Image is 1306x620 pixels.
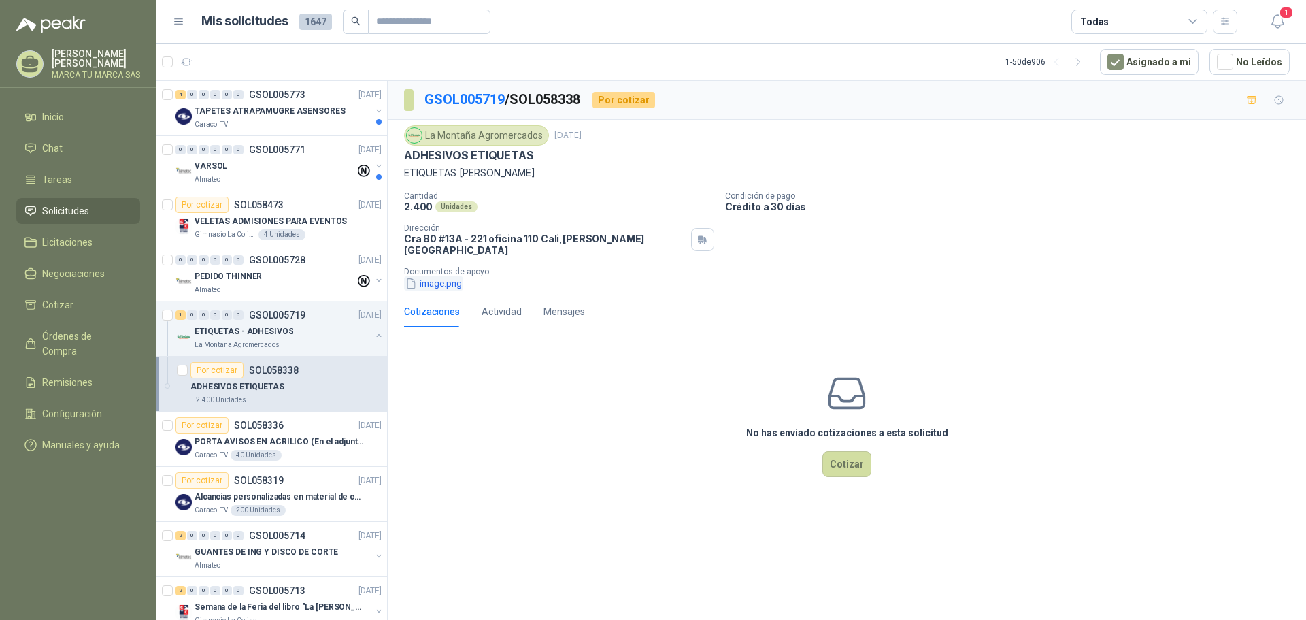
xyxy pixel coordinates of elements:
[175,472,229,489] div: Por cotizar
[199,255,209,265] div: 0
[175,163,192,180] img: Company Logo
[190,380,284,393] p: ADHESIVOS ETIQUETAS
[404,304,460,319] div: Cotizaciones
[358,199,382,212] p: [DATE]
[175,310,186,320] div: 1
[210,90,220,99] div: 0
[187,586,197,595] div: 0
[195,119,228,130] p: Caracol TV
[404,223,686,233] p: Dirección
[249,90,305,99] p: GSOL005773
[199,531,209,540] div: 0
[16,198,140,224] a: Solicitudes
[16,323,140,364] a: Órdenes de Compra
[233,145,244,154] div: 0
[222,531,232,540] div: 0
[16,261,140,287] a: Negociaciones
[222,255,232,265] div: 0
[1080,14,1109,29] div: Todas
[234,421,284,430] p: SOL058336
[234,476,284,485] p: SOL058319
[1209,49,1290,75] button: No Leídos
[175,549,192,566] img: Company Logo
[234,200,284,210] p: SOL058473
[358,419,382,432] p: [DATE]
[358,529,382,542] p: [DATE]
[404,191,714,201] p: Cantidad
[16,135,140,161] a: Chat
[42,172,72,187] span: Tareas
[358,88,382,101] p: [DATE]
[404,276,463,291] button: image.png
[222,310,232,320] div: 0
[822,451,871,477] button: Cotizar
[404,125,549,146] div: La Montaña Agromercados
[233,531,244,540] div: 0
[404,201,433,212] p: 2.400
[16,229,140,255] a: Licitaciones
[404,165,1290,180] p: ETIQUETAS [PERSON_NAME]
[233,310,244,320] div: 0
[42,110,64,125] span: Inicio
[16,16,86,33] img: Logo peakr
[195,270,262,283] p: PEDIDO THINNER
[258,229,305,240] div: 4 Unidades
[156,191,387,246] a: Por cotizarSOL058473[DATE] Company LogoVELETAS ADMISIONES PARA EVENTOSGimnasio La Colina4 Unidades
[199,90,209,99] div: 0
[175,439,192,455] img: Company Logo
[195,229,256,240] p: Gimnasio La Colina
[358,144,382,157] p: [DATE]
[725,191,1301,201] p: Condición de pago
[175,527,384,571] a: 2 0 0 0 0 0 GSOL005714[DATE] Company LogoGUANTES DE ING Y DISCO DE CORTEAlmatec
[404,233,686,256] p: Cra 80 #13A - 221 oficina 110 Cali , [PERSON_NAME][GEOGRAPHIC_DATA]
[199,145,209,154] div: 0
[249,365,299,375] p: SOL058338
[231,450,282,461] div: 40 Unidades
[195,325,293,338] p: ETIQUETAS - ADHESIVOS
[16,104,140,130] a: Inicio
[175,90,186,99] div: 4
[175,417,229,434] div: Por cotizar
[725,201,1301,212] p: Crédito a 30 días
[16,432,140,458] a: Manuales y ayuda
[746,425,948,440] h3: No has enviado cotizaciones a esta solicitud
[42,266,105,281] span: Negociaciones
[195,546,338,559] p: GUANTES DE ING Y DISCO DE CORTE
[42,297,73,312] span: Cotizar
[358,254,382,267] p: [DATE]
[175,329,192,345] img: Company Logo
[175,531,186,540] div: 2
[1279,6,1294,19] span: 1
[175,86,384,130] a: 4 0 0 0 0 0 GSOL005773[DATE] Company LogoTAPETES ATRAPAMUGRE ASENSORESCaracol TV
[175,142,384,185] a: 0 0 0 0 0 0 GSOL005771[DATE] Company LogoVARSOLAlmatec
[187,145,197,154] div: 0
[554,129,582,142] p: [DATE]
[175,218,192,235] img: Company Logo
[222,90,232,99] div: 0
[52,49,140,68] p: [PERSON_NAME] [PERSON_NAME]
[233,255,244,265] div: 0
[175,255,186,265] div: 0
[175,252,384,295] a: 0 0 0 0 0 0 GSOL005728[DATE] Company LogoPEDIDO THINNERAlmatec
[249,586,305,595] p: GSOL005713
[231,505,286,516] div: 200 Unidades
[199,586,209,595] div: 0
[156,412,387,467] a: Por cotizarSOL058336[DATE] Company LogoPORTA AVISOS EN ACRILICO (En el adjunto mas informacion)Ca...
[156,467,387,522] a: Por cotizarSOL058319[DATE] Company LogoAlcancías personalizadas en material de cerámica (VER ADJU...
[195,105,346,118] p: TAPETES ATRAPAMUGRE ASENSORES
[190,395,252,406] div: 2.400 Unidades
[210,310,220,320] div: 0
[249,255,305,265] p: GSOL005728
[195,450,228,461] p: Caracol TV
[175,494,192,510] img: Company Logo
[358,309,382,322] p: [DATE]
[187,531,197,540] div: 0
[175,197,229,213] div: Por cotizar
[199,310,209,320] div: 0
[42,203,89,218] span: Solicitudes
[175,586,186,595] div: 2
[482,304,522,319] div: Actividad
[233,90,244,99] div: 0
[195,340,280,350] p: La Montaña Agromercados
[42,141,63,156] span: Chat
